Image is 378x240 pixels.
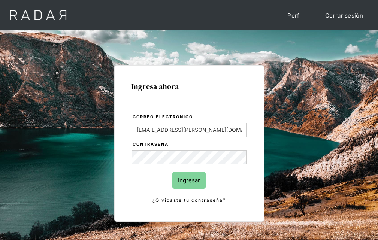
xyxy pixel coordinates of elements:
[133,141,247,148] label: Contraseña
[132,123,247,137] input: bruce@wayne.com
[318,7,371,24] a: Cerrar sesión
[172,172,206,189] input: Ingresar
[280,7,310,24] a: Perfil
[132,196,247,204] a: ¿Olvidaste tu contraseña?
[131,113,247,204] form: Login Form
[133,113,247,121] label: Correo electrónico
[131,82,247,91] h1: Ingresa ahora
